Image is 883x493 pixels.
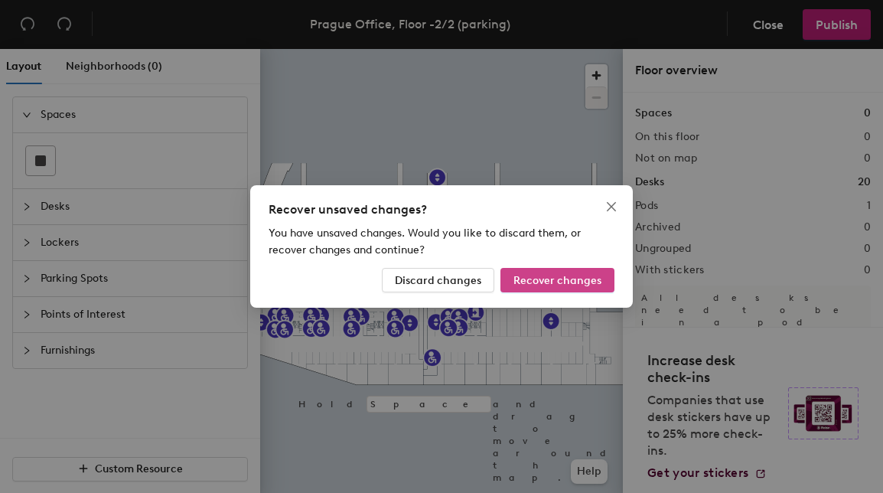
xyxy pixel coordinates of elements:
[500,268,614,292] button: Recover changes
[395,274,481,287] span: Discard changes
[382,268,494,292] button: Discard changes
[269,201,614,219] div: Recover unsaved changes?
[599,201,624,213] span: Close
[513,274,601,287] span: Recover changes
[269,227,581,256] span: You have unsaved changes. Would you like to discard them, or recover changes and continue?
[599,194,624,219] button: Close
[605,201,617,213] span: close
